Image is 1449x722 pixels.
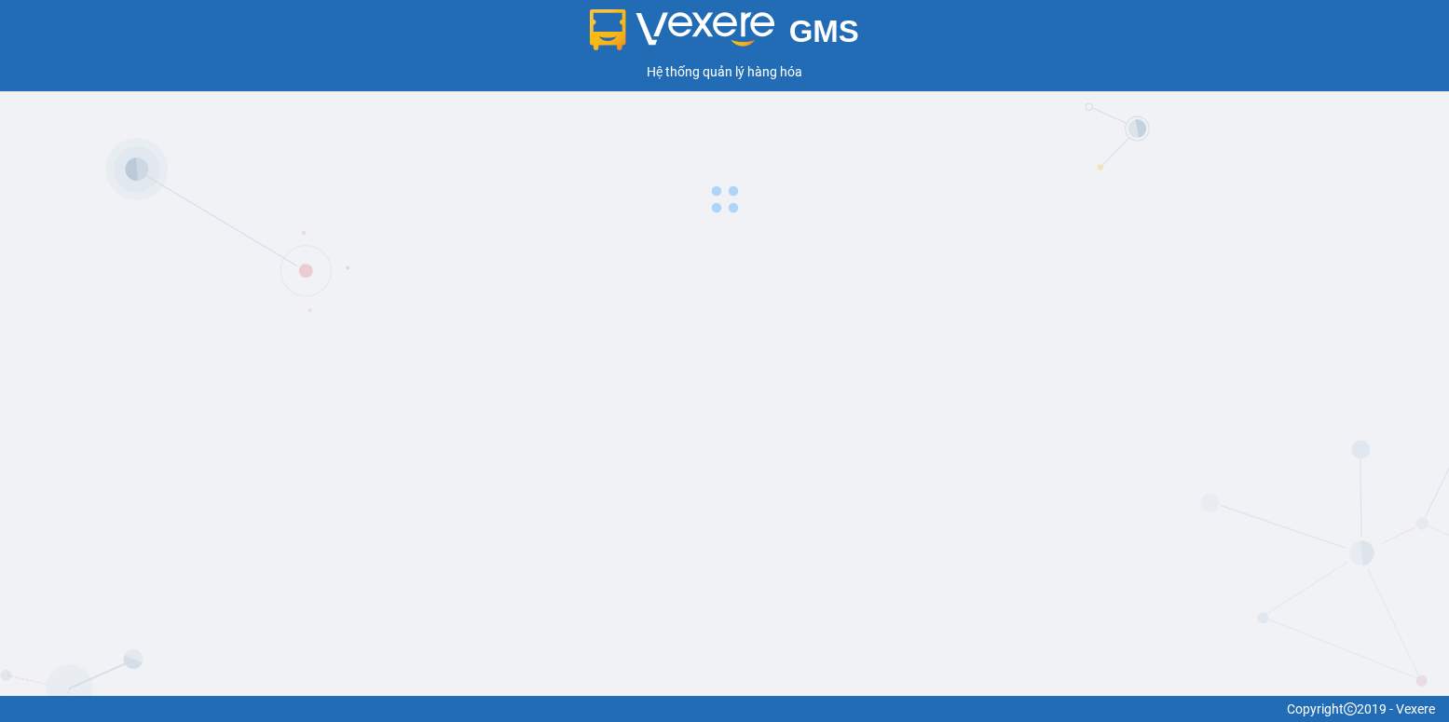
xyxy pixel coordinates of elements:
[14,699,1435,719] div: Copyright 2019 - Vexere
[1344,702,1357,715] span: copyright
[590,9,774,50] img: logo 2
[5,61,1444,82] div: Hệ thống quản lý hàng hóa
[590,28,859,43] a: GMS
[789,14,859,48] span: GMS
